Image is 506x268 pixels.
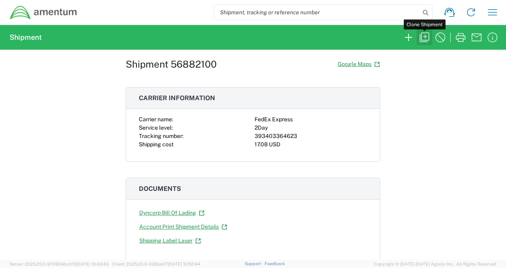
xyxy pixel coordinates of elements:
[245,261,265,266] a: Support
[255,140,367,149] div: 17.08 USD
[112,262,200,266] span: Client: 2025.20.0-035ba07
[374,260,496,268] span: Copyright © [DATE]-[DATE] Agistix Inc., All Rights Reserved
[139,185,181,192] span: Documents
[255,115,367,124] div: FedEx Express
[214,5,420,20] input: Shipment, tracking or reference number
[255,124,367,132] div: 2Day
[139,141,173,148] span: Shipping cost
[139,234,201,248] a: Shipping Label Laser
[139,94,215,102] span: Carrier information
[139,116,173,122] span: Carrier name:
[337,57,380,71] a: Google Maps
[76,262,109,266] span: [DATE] 10:43:43
[168,262,200,266] span: [DATE] 10:52:44
[126,58,217,70] h1: Shipment 56882100
[255,132,367,140] div: 393403364623
[139,220,228,234] a: Account Print Shipment Details
[10,5,78,20] img: dyncorp
[265,261,285,266] a: Feedback
[139,124,173,131] span: Service level:
[10,33,42,42] h2: Shipment
[139,206,205,220] a: Dyncorp Bill Of Lading
[10,262,109,266] span: Server: 2025.20.0-970904bc0f3
[139,133,183,139] span: Tracking number:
